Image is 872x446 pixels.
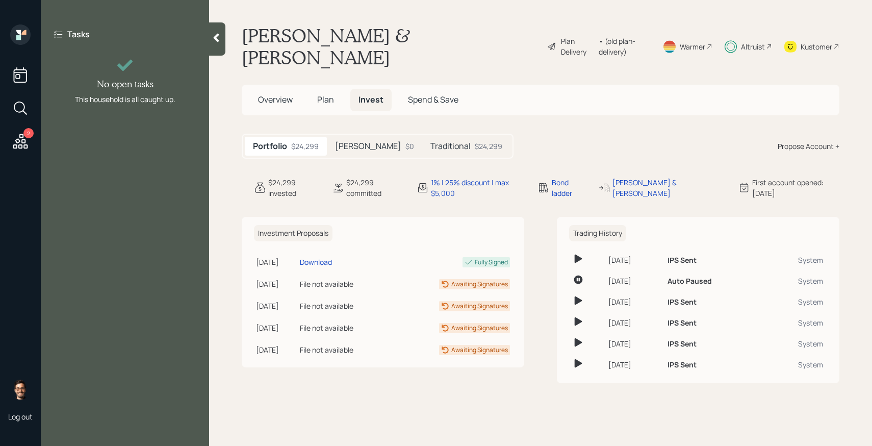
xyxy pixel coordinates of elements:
h6: IPS Sent [668,361,697,369]
div: System [768,359,823,370]
span: Overview [258,94,293,105]
label: Tasks [67,29,90,40]
div: $24,299 invested [268,177,320,199]
div: • (old plan-delivery) [599,36,650,57]
div: [DATE] [608,255,659,265]
div: $24,299 committed [346,177,404,199]
div: Altruist [741,41,765,52]
span: Invest [358,94,383,105]
div: Awaiting Signatures [451,302,508,311]
img: sami-boghos-headshot.png [10,379,31,400]
div: Bond ladder [552,177,586,199]
div: Awaiting Signatures [451,280,508,289]
div: File not available [300,344,389,355]
h6: Trading History [569,225,626,242]
div: File not available [300,301,389,311]
div: Propose Account + [778,141,839,152]
div: System [768,276,823,286]
div: $24,299 [475,141,502,152]
div: [DATE] [608,317,659,328]
div: [DATE] [608,296,659,307]
div: System [768,338,823,349]
h5: [PERSON_NAME] [335,141,401,151]
div: [DATE] [608,276,659,286]
div: File not available [300,323,389,333]
div: 2 [23,128,34,138]
h1: [PERSON_NAME] & [PERSON_NAME] [242,24,539,68]
div: $0 [405,141,414,152]
h6: IPS Sent [668,340,697,349]
div: [DATE] [256,344,296,355]
div: $24,299 [291,141,319,152]
div: 1% | 25% discount | max $5,000 [431,177,525,199]
span: Plan [317,94,334,105]
div: [DATE] [608,338,659,349]
h5: Traditional [430,141,471,151]
div: File not available [300,279,389,289]
div: Log out [8,412,33,422]
div: Kustomer [801,41,832,52]
div: Plan Delivery [561,36,594,57]
h6: IPS Sent [668,256,697,265]
div: Awaiting Signatures [451,324,508,333]
h4: No open tasks [97,79,153,90]
div: This household is all caught up. [75,94,175,105]
div: Download [300,257,332,267]
div: [DATE] [608,359,659,370]
div: System [768,296,823,307]
div: First account opened: [DATE] [752,177,839,199]
div: Fully Signed [475,258,508,267]
h6: IPS Sent [668,298,697,307]
div: Awaiting Signatures [451,345,508,355]
div: [DATE] [256,257,296,267]
h5: Portfolio [253,141,287,151]
div: [DATE] [256,323,296,333]
div: [DATE] [256,301,296,311]
div: System [768,255,823,265]
span: Spend & Save [408,94,458,105]
div: System [768,317,823,328]
div: [DATE] [256,279,296,289]
div: Warmer [680,41,705,52]
h6: IPS Sent [668,319,697,328]
div: [PERSON_NAME] & [PERSON_NAME] [612,177,726,199]
h6: Investment Proposals [254,225,332,242]
h6: Auto Paused [668,277,712,286]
